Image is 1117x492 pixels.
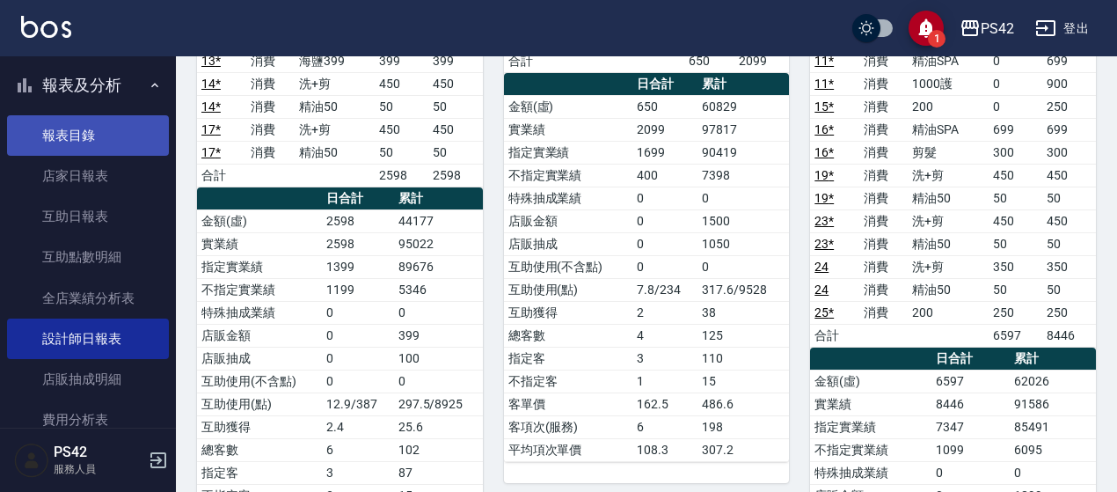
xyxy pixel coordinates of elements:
[697,301,789,324] td: 38
[697,164,789,187] td: 7398
[908,278,989,301] td: 精油50
[21,16,71,38] img: Logo
[197,324,322,347] td: 店販金額
[697,278,789,301] td: 317.6/9528
[697,415,789,438] td: 198
[7,196,169,237] a: 互助日報表
[394,324,483,347] td: 399
[859,209,908,232] td: 消費
[394,438,483,461] td: 102
[246,95,296,118] td: 消費
[197,415,322,438] td: 互助獲得
[632,347,697,370] td: 3
[697,187,789,209] td: 0
[504,95,632,118] td: 金額(虛)
[810,393,931,415] td: 實業績
[394,347,483,370] td: 100
[295,49,375,72] td: 海鹽399
[989,324,1042,347] td: 6597
[931,348,1010,371] th: 日合計
[197,438,322,461] td: 總客數
[697,73,789,96] th: 累計
[908,95,989,118] td: 200
[322,232,394,255] td: 2598
[504,393,632,415] td: 客單價
[989,118,1042,141] td: 699
[1042,301,1096,324] td: 250
[859,232,908,255] td: 消費
[989,49,1042,72] td: 0
[632,232,697,255] td: 0
[909,11,944,46] button: save
[394,187,483,210] th: 累計
[1042,278,1096,301] td: 50
[989,164,1042,187] td: 450
[504,232,632,255] td: 店販抽成
[504,164,632,187] td: 不指定實業績
[504,324,632,347] td: 總客數
[931,393,1010,415] td: 8446
[54,461,143,477] p: 服務人員
[810,370,931,393] td: 金額(虛)
[375,141,428,164] td: 50
[989,232,1042,255] td: 50
[394,278,483,301] td: 5346
[697,347,789,370] td: 110
[504,438,632,461] td: 平均項次單價
[504,370,632,393] td: 不指定客
[428,118,482,141] td: 450
[1010,348,1096,371] th: 累計
[632,209,697,232] td: 0
[953,11,1021,47] button: PS42
[814,283,829,297] a: 24
[697,95,789,118] td: 60829
[632,73,697,96] th: 日合計
[859,164,908,187] td: 消費
[322,438,394,461] td: 6
[989,95,1042,118] td: 0
[375,72,428,95] td: 450
[931,370,1010,393] td: 6597
[1010,438,1096,461] td: 6095
[1010,370,1096,393] td: 62026
[1042,141,1096,164] td: 300
[428,141,482,164] td: 50
[7,359,169,400] a: 店販抽成明細
[322,278,394,301] td: 1199
[859,49,908,72] td: 消費
[697,393,789,415] td: 486.6
[295,141,375,164] td: 精油50
[7,115,169,156] a: 報表目錄
[1042,118,1096,141] td: 699
[1042,255,1096,278] td: 350
[859,72,908,95] td: 消費
[989,301,1042,324] td: 250
[697,370,789,393] td: 15
[504,301,632,324] td: 互助獲得
[1042,164,1096,187] td: 450
[322,370,394,393] td: 0
[504,255,632,278] td: 互助使用(不含點)
[197,370,322,393] td: 互助使用(不含點)
[504,209,632,232] td: 店販金額
[504,73,790,462] table: a dense table
[632,95,697,118] td: 650
[504,187,632,209] td: 特殊抽成業績
[859,301,908,324] td: 消費
[504,415,632,438] td: 客項次(服務)
[734,49,790,72] td: 2099
[981,18,1014,40] div: PS42
[632,370,697,393] td: 1
[295,72,375,95] td: 洗+剪
[197,393,322,415] td: 互助使用(點)
[504,278,632,301] td: 互助使用(點)
[1042,209,1096,232] td: 450
[931,461,1010,484] td: 0
[697,438,789,461] td: 307.2
[246,141,296,164] td: 消費
[394,301,483,324] td: 0
[697,141,789,164] td: 90419
[428,164,482,187] td: 2598
[394,232,483,255] td: 95022
[989,209,1042,232] td: 450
